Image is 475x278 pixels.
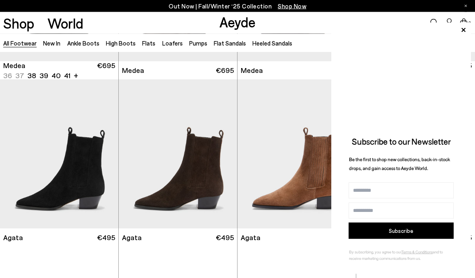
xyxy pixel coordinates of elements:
[169,1,306,11] p: Out Now | Fall/Winter ‘25 Collection
[216,66,234,76] span: €695
[216,233,234,243] span: €495
[460,19,468,27] a: 0
[278,2,306,10] span: Navigate to /collections/new-in
[241,66,263,76] span: Medea
[122,233,142,243] span: Agata
[47,16,83,30] a: World
[67,39,99,47] a: Ankle Boots
[119,229,237,247] a: Agata €495
[64,71,70,81] li: 41
[352,136,451,146] span: Subscribe to our Newsletter
[3,61,25,71] span: Medea
[27,71,36,81] li: 38
[349,156,450,171] span: Be the first to shop new collections, back-in-stock drops, and gain access to Aeyde World.
[119,80,237,229] img: Agata Suede Ankle Boots
[237,62,356,80] a: Medea €695
[39,71,48,81] li: 39
[52,71,61,81] li: 40
[122,66,144,76] span: Medea
[3,16,34,30] a: Shop
[241,233,260,243] span: Agata
[142,39,155,47] a: Flats
[214,39,246,47] a: Flat Sandals
[43,39,60,47] a: New In
[3,233,23,243] span: Agata
[74,70,78,81] li: +
[252,39,292,47] a: Heeled Sandals
[97,233,115,243] span: €495
[349,249,401,254] span: By subscribing, you agree to our
[401,249,433,254] a: Terms & Conditions
[119,62,237,80] a: Medea €695
[468,21,472,25] span: 0
[237,80,356,229] img: Agata Suede Ankle Boots
[349,223,454,239] button: Subscribe
[331,23,471,123] img: 2a6287a1333c9a56320fd6e7b3c4a9a9.jpg
[237,229,356,247] a: Agata €495
[97,61,115,81] span: €695
[3,71,68,81] ul: variant
[106,39,136,47] a: High Boots
[3,39,37,47] a: All Footwear
[219,13,256,30] a: Aeyde
[189,39,207,47] a: Pumps
[162,39,183,47] a: Loafers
